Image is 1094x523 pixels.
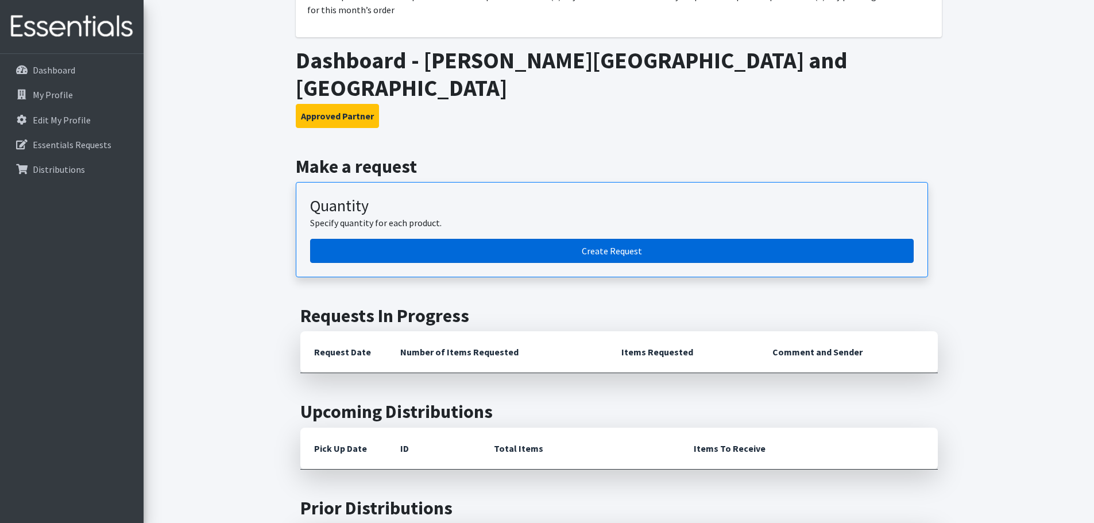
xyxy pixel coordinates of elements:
th: Comment and Sender [759,331,937,373]
h3: Quantity [310,196,914,216]
th: Items Requested [608,331,759,373]
h2: Upcoming Distributions [300,401,938,423]
a: Distributions [5,158,139,181]
h2: Requests In Progress [300,305,938,327]
a: Dashboard [5,59,139,82]
h2: Make a request [296,156,942,177]
p: Essentials Requests [33,139,111,150]
button: Approved Partner [296,104,379,128]
h2: Prior Distributions [300,497,938,519]
p: My Profile [33,89,73,100]
p: Dashboard [33,64,75,76]
th: Pick Up Date [300,428,386,470]
p: Distributions [33,164,85,175]
th: Total Items [480,428,680,470]
p: Specify quantity for each product. [310,216,914,230]
a: Edit My Profile [5,109,139,131]
h1: Dashboard - [PERSON_NAME][GEOGRAPHIC_DATA] and [GEOGRAPHIC_DATA] [296,47,942,102]
th: ID [386,428,480,470]
th: Request Date [300,331,386,373]
th: Items To Receive [680,428,938,470]
p: Edit My Profile [33,114,91,126]
a: Essentials Requests [5,133,139,156]
img: HumanEssentials [5,7,139,46]
a: My Profile [5,83,139,106]
a: Create a request by quantity [310,239,914,263]
th: Number of Items Requested [386,331,608,373]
